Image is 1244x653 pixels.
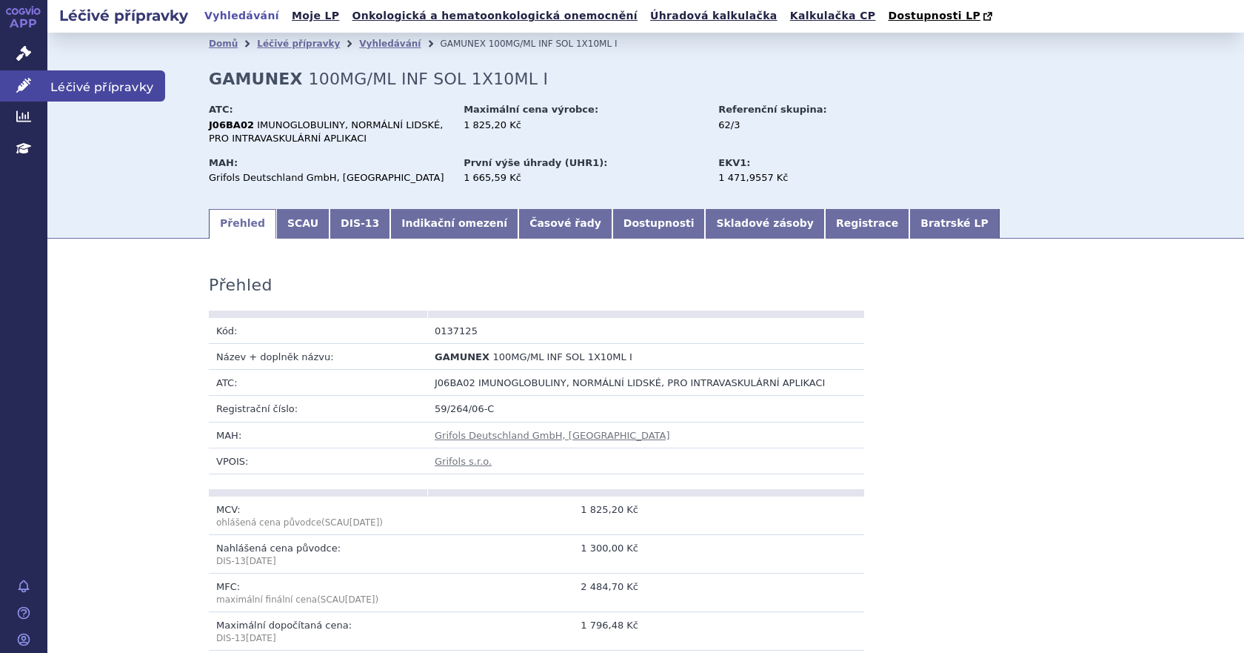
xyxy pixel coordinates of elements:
[317,594,378,605] span: (SCAU )
[209,104,233,115] strong: ATC:
[330,209,390,239] a: DIS-13
[478,377,825,388] span: IMUNOGLOBULINY, NORMÁLNÍ LIDSKÉ, PRO INTRAVASKULÁRNÍ APLIKACI
[718,171,885,185] div: 1 471,9557 Kč
[209,318,427,344] td: Kód:
[464,171,704,185] div: 1 665,59 Kč
[209,612,427,651] td: Maximální dopočítaná cena:
[883,6,1000,27] a: Dostupnosti LP
[427,396,864,422] td: 59/264/06-C
[47,70,165,102] span: Léčivé přípravky
[209,119,254,130] strong: J06BA02
[345,594,375,605] span: [DATE]
[246,633,276,643] span: [DATE]
[350,517,380,528] span: [DATE]
[427,535,646,574] td: 1 300,00 Kč
[718,104,826,115] strong: Referenční skupina:
[909,209,999,239] a: Bratrské LP
[287,6,344,26] a: Moje LP
[427,574,646,612] td: 2 484,70 Kč
[209,119,443,144] span: IMUNOGLOBULINY, NORMÁLNÍ LIDSKÉ, PRO INTRAVASKULÁRNÍ APLIKACI
[276,209,330,239] a: SCAU
[518,209,612,239] a: Časové řady
[493,351,632,362] span: 100MG/ML INF SOL 1X10ML I
[464,104,598,115] strong: Maximální cena výrobce:
[209,574,427,612] td: MFC:
[435,351,489,362] span: GAMUNEX
[612,209,706,239] a: Dostupnosti
[435,377,475,388] span: J06BA02
[440,39,485,49] span: GAMUNEX
[246,556,276,566] span: [DATE]
[209,70,303,88] strong: GAMUNEX
[427,497,646,535] td: 1 825,20 Kč
[888,10,980,21] span: Dostupnosti LP
[209,157,238,168] strong: MAH:
[209,209,276,239] a: Přehled
[489,39,618,49] span: 100MG/ML INF SOL 1X10ML I
[200,6,284,26] a: Vyhledávání
[209,344,427,370] td: Název + doplněk názvu:
[427,612,646,651] td: 1 796,48 Kč
[216,517,321,528] span: ohlášená cena původce
[427,318,646,344] td: 0137125
[464,119,704,132] div: 1 825,20 Kč
[646,6,782,26] a: Úhradová kalkulačka
[209,448,427,474] td: VPOIS:
[209,39,238,49] a: Domů
[257,39,340,49] a: Léčivé přípravky
[347,6,642,26] a: Onkologická a hematoonkologická onemocnění
[216,555,420,568] p: DIS-13
[216,517,383,528] span: (SCAU )
[47,5,200,26] h2: Léčivé přípravky
[718,119,885,132] div: 62/3
[359,39,421,49] a: Vyhledávání
[718,157,750,168] strong: EKV1:
[209,370,427,396] td: ATC:
[390,209,518,239] a: Indikační omezení
[705,209,824,239] a: Skladové zásoby
[209,396,427,422] td: Registrační číslo:
[209,276,272,295] h3: Přehled
[209,422,427,448] td: MAH:
[209,535,427,574] td: Nahlášená cena původce:
[209,171,449,185] div: Grifols Deutschland GmbH, [GEOGRAPHIC_DATA]
[435,430,669,441] a: Grifols Deutschland GmbH, [GEOGRAPHIC_DATA]
[825,209,909,239] a: Registrace
[435,456,492,467] a: Grifols s.r.o.
[464,157,607,168] strong: První výše úhrady (UHR1):
[309,70,549,88] span: 100MG/ML INF SOL 1X10ML I
[786,6,880,26] a: Kalkulačka CP
[216,632,420,645] p: DIS-13
[209,497,427,535] td: MCV:
[216,594,420,606] p: maximální finální cena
